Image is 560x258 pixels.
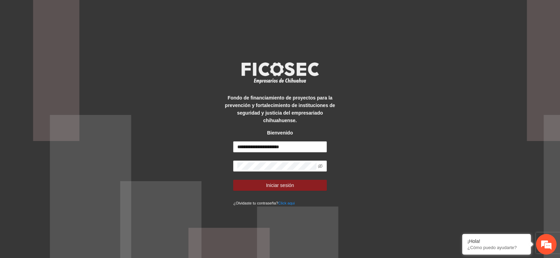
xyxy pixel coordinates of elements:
[467,245,526,250] p: ¿Cómo puedo ayudarte?
[237,60,323,85] img: logo
[318,164,323,168] span: eye-invisible
[467,238,526,244] div: ¡Hola!
[233,180,326,191] button: Iniciar sesión
[233,201,295,205] small: ¿Olvidaste tu contraseña?
[266,181,294,189] span: Iniciar sesión
[278,201,295,205] a: Click aqui
[267,130,293,136] strong: Bienvenido
[225,95,335,123] strong: Fondo de financiamiento de proyectos para la prevención y fortalecimiento de instituciones de seg...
